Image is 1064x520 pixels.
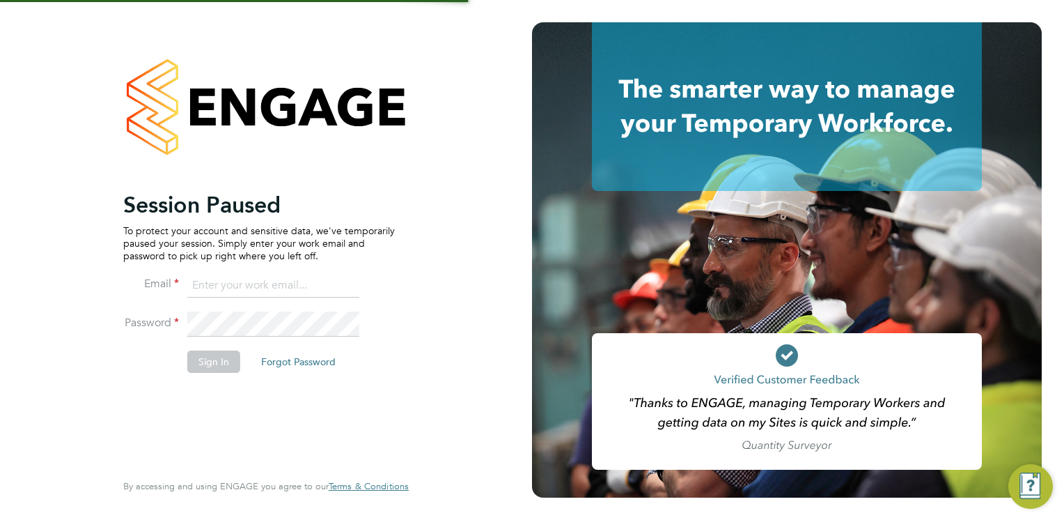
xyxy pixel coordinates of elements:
input: Enter your work email... [187,273,359,298]
label: Password [123,316,179,330]
label: Email [123,277,179,291]
h2: Session Paused [123,191,395,219]
button: Sign In [187,351,240,373]
a: Terms & Conditions [329,481,409,492]
p: To protect your account and sensitive data, we've temporarily paused your session. Simply enter y... [123,224,395,263]
button: Engage Resource Center [1008,464,1053,509]
span: By accessing and using ENGAGE you agree to our [123,480,409,492]
button: Forgot Password [250,351,347,373]
span: Terms & Conditions [329,480,409,492]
